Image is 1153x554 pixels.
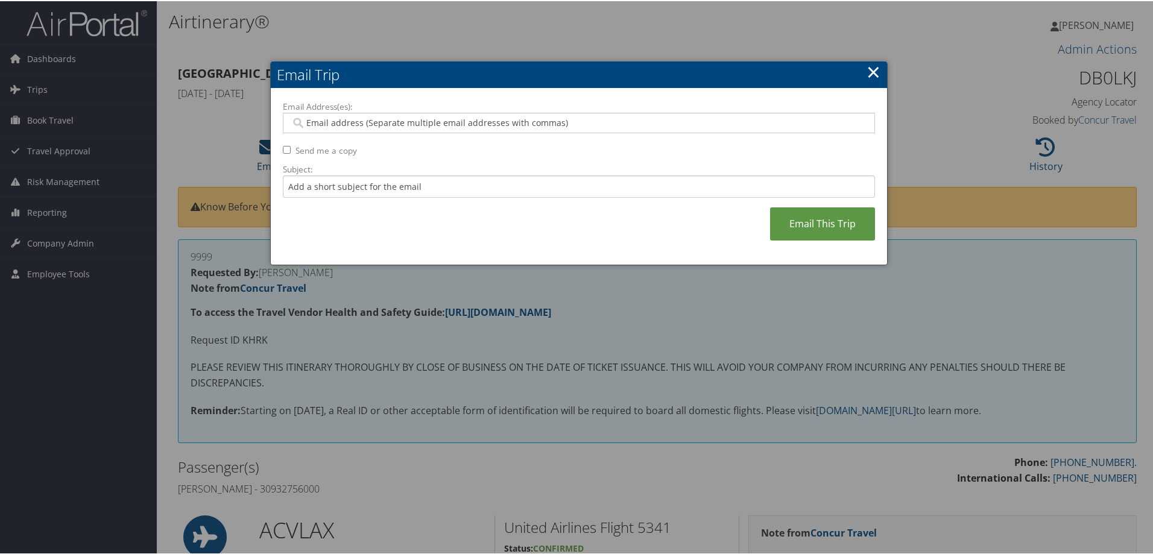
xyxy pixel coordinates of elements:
[770,206,875,239] a: Email This Trip
[295,143,357,156] label: Send me a copy
[283,162,875,174] label: Subject:
[283,174,875,197] input: Add a short subject for the email
[283,99,875,112] label: Email Address(es):
[291,116,867,128] input: Email address (Separate multiple email addresses with commas)
[867,58,880,83] a: ×
[271,60,887,87] h2: Email Trip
